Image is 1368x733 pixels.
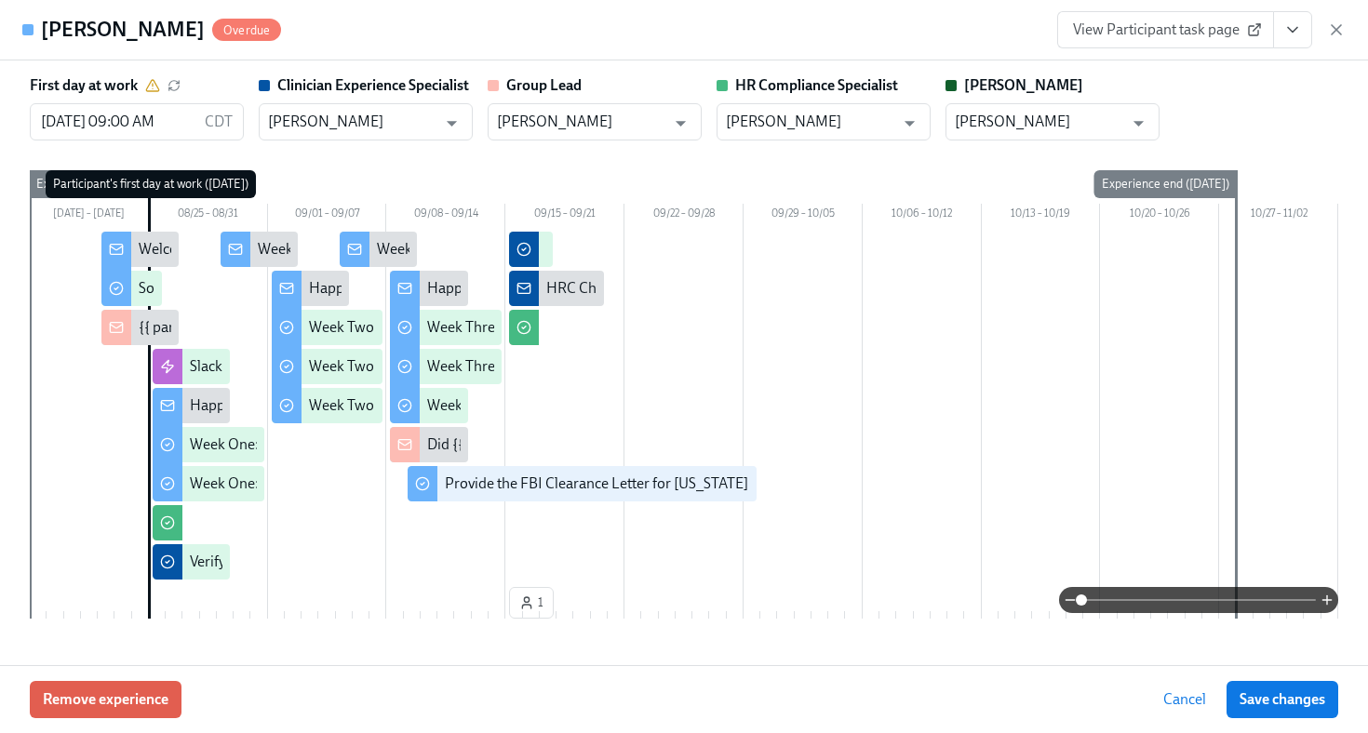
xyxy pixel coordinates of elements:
[145,78,160,93] svg: This date applies to this experience only. It differs from the user's profile (2025/08/18).
[268,204,387,228] div: 09/01 – 09/07
[139,239,381,260] div: Welcome To The Charlie Health Team!
[41,16,205,44] h4: [PERSON_NAME]
[427,434,779,455] div: Did {{ participant.fullName }} Schedule A Meet & Greet?
[30,681,181,718] button: Remove experience
[309,278,423,299] div: Happy Week Two!
[445,473,748,494] div: Provide the FBI Clearance Letter for [US_STATE]
[506,76,582,94] strong: Group Lead
[1150,681,1219,718] button: Cancel
[168,79,181,92] button: Click to reset to employee profile date (2025/08/18)
[139,317,449,338] div: {{ participant.fullName }} has started onboarding
[437,109,466,138] button: Open
[1124,109,1153,138] button: Open
[863,204,982,228] div: 10/06 – 10/12
[149,204,268,228] div: 08/25 – 08/31
[190,434,621,455] div: Week One: Welcome To Charlie Health Tasks! (~3 hours to complete)
[964,76,1083,94] strong: [PERSON_NAME]
[427,356,912,377] div: Week Three: Ethics, Conduct, & Legal Responsibilities (~5 hours to complete)
[43,690,168,709] span: Remove experience
[190,395,295,416] div: Happy First Day!
[309,356,641,377] div: Week Two: Core Processes (~1.25 hours to complete)
[1073,20,1258,39] span: View Participant task page
[427,278,643,299] div: Happy Final Week of Onboarding!
[1227,681,1338,718] button: Save changes
[212,23,281,37] span: Overdue
[309,395,716,416] div: Week Two: Compliance Crisis Response (~1.5 hours to complete)
[1100,204,1219,228] div: 10/20 – 10/26
[427,317,930,338] div: Week Three: Cultural Competence & Special Populations (~3 hours to complete)
[427,395,815,416] div: Week Three: Final Onboarding Tasks (~1.5 hours to complete)
[30,75,138,96] label: First day at work
[1163,690,1206,709] span: Cancel
[624,204,744,228] div: 09/22 – 09/28
[309,317,671,338] div: Week Two: Get To Know Your Role (~4 hours to complete)
[735,76,898,94] strong: HR Compliance Specialist
[190,356,267,377] div: Slack Invites
[1273,11,1312,48] button: View task page
[1219,204,1338,228] div: 10/27 – 11/02
[546,278,618,299] div: HRC Check
[190,552,457,572] div: Verify Elation for {{ participant.fullName }}
[744,204,863,228] div: 09/29 – 10/05
[258,239,450,260] div: Week One Onboarding Recap!
[505,204,624,228] div: 09/15 – 09/21
[666,109,695,138] button: Open
[46,170,256,198] div: Participant's first day at work ([DATE])
[1057,11,1274,48] a: View Participant task page
[277,76,469,94] strong: Clinician Experience Specialist
[139,278,241,299] div: Software Set-Up
[190,473,594,494] div: Week One: Essential Compliance Tasks (~6.5 hours to complete)
[982,204,1101,228] div: 10/13 – 10/19
[30,204,149,228] div: [DATE] – [DATE]
[205,112,233,132] p: CDT
[1240,690,1325,709] span: Save changes
[386,204,505,228] div: 09/08 – 09/14
[1094,170,1237,198] div: Experience end ([DATE])
[895,109,924,138] button: Open
[377,239,570,260] div: Week Two Onboarding Recap!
